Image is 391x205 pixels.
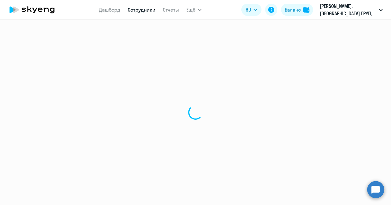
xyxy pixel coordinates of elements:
[128,7,155,13] a: Сотрудники
[186,6,195,13] span: Ещё
[99,7,120,13] a: Дашборд
[246,6,251,13] span: RU
[186,4,202,16] button: Ещё
[281,4,313,16] button: Балансbalance
[317,2,386,17] button: [PERSON_NAME], [GEOGRAPHIC_DATA] ГРУП, ООО
[241,4,261,16] button: RU
[163,7,179,13] a: Отчеты
[285,6,301,13] div: Баланс
[303,7,309,13] img: balance
[320,2,377,17] p: [PERSON_NAME], [GEOGRAPHIC_DATA] ГРУП, ООО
